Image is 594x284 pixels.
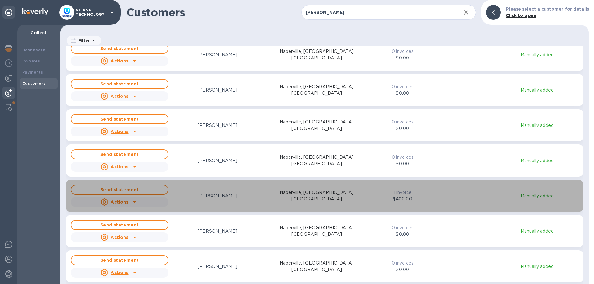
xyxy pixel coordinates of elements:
[71,114,168,124] button: Send statement
[198,193,238,199] p: [PERSON_NAME]
[382,196,422,202] p: $400.00
[22,30,55,36] p: Collect
[22,81,46,86] b: Customers
[382,125,422,132] p: $0.00
[495,52,580,58] p: Manually added
[198,52,238,58] p: [PERSON_NAME]
[111,94,128,99] u: Actions
[198,87,238,93] p: [PERSON_NAME]
[22,59,40,63] b: Invoices
[198,263,238,270] p: [PERSON_NAME]
[76,151,163,158] span: Send statement
[22,70,43,75] b: Payments
[495,122,580,129] p: Manually added
[111,200,128,204] u: Actions
[76,186,163,193] span: Send statement
[268,260,366,273] p: Naperville, [GEOGRAPHIC_DATA] [GEOGRAPHIC_DATA]
[198,122,238,129] p: [PERSON_NAME]
[198,228,238,235] p: [PERSON_NAME]
[66,180,583,212] button: Send statementActions[PERSON_NAME]Naperville, [GEOGRAPHIC_DATA] [GEOGRAPHIC_DATA]1 invoice$400.00...
[382,189,422,196] p: 1 invoice
[382,55,422,61] p: $0.00
[111,129,128,134] u: Actions
[71,220,168,230] button: Send statement
[268,225,366,238] p: Naperville, [GEOGRAPHIC_DATA] [GEOGRAPHIC_DATA]
[111,58,128,63] u: Actions
[66,109,583,141] button: Send statementActions[PERSON_NAME]Naperville, [GEOGRAPHIC_DATA] [GEOGRAPHIC_DATA]0 invoices$0.00M...
[382,90,422,97] p: $0.00
[126,6,301,19] h1: Customers
[71,79,168,89] button: Send statement
[76,8,107,17] p: VITANG TECHNOLOGY
[495,263,580,270] p: Manually added
[76,80,163,88] span: Send statement
[382,48,422,55] p: 0 invoices
[76,115,163,123] span: Send statement
[66,74,583,106] button: Send statementActions[PERSON_NAME]Naperville, [GEOGRAPHIC_DATA] [GEOGRAPHIC_DATA]0 invoices$0.00M...
[268,119,366,132] p: Naperville, [GEOGRAPHIC_DATA] [GEOGRAPHIC_DATA]
[495,228,580,235] p: Manually added
[76,221,163,229] span: Send statement
[71,185,168,195] button: Send statement
[268,189,366,202] p: Naperville, [GEOGRAPHIC_DATA] [GEOGRAPHIC_DATA]
[76,38,90,43] p: Filter
[506,6,589,11] b: Please select a customer for details
[382,225,422,231] p: 0 invoices
[66,215,583,247] button: Send statementActions[PERSON_NAME]Naperville, [GEOGRAPHIC_DATA] [GEOGRAPHIC_DATA]0 invoices$0.00M...
[268,84,366,97] p: Naperville, [GEOGRAPHIC_DATA] [GEOGRAPHIC_DATA]
[5,59,12,67] img: Foreign exchange
[382,231,422,238] p: $0.00
[22,8,48,15] img: Logo
[382,84,422,90] p: 0 invoices
[382,260,422,266] p: 0 invoices
[382,119,422,125] p: 0 invoices
[382,161,422,167] p: $0.00
[111,235,128,240] u: Actions
[71,44,168,54] button: Send statement
[71,255,168,265] button: Send statement
[71,149,168,159] button: Send statement
[66,144,583,177] button: Send statementActions[PERSON_NAME]Naperville, [GEOGRAPHIC_DATA] [GEOGRAPHIC_DATA]0 invoices$0.00M...
[76,45,163,52] span: Send statement
[66,39,583,71] button: Send statementActions[PERSON_NAME]Naperville, [GEOGRAPHIC_DATA] [GEOGRAPHIC_DATA]0 invoices$0.00M...
[506,13,536,18] b: Click to open
[66,250,583,282] button: Send statementActions[PERSON_NAME]Naperville, [GEOGRAPHIC_DATA] [GEOGRAPHIC_DATA]0 invoices$0.00M...
[382,154,422,161] p: 0 invoices
[76,256,163,264] span: Send statement
[382,266,422,273] p: $0.00
[66,46,589,284] div: grid
[111,270,128,275] u: Actions
[2,6,15,19] div: Unpin categories
[22,48,46,52] b: Dashboard
[268,48,366,61] p: Naperville, [GEOGRAPHIC_DATA] [GEOGRAPHIC_DATA]
[495,193,580,199] p: Manually added
[268,154,366,167] p: Naperville, [GEOGRAPHIC_DATA] [GEOGRAPHIC_DATA]
[111,164,128,169] u: Actions
[495,87,580,93] p: Manually added
[495,157,580,164] p: Manually added
[198,157,238,164] p: [PERSON_NAME]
